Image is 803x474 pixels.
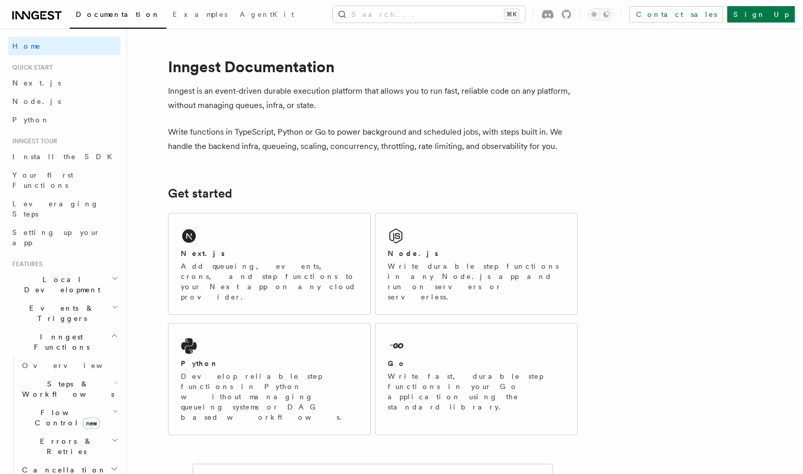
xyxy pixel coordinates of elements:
button: Local Development [8,270,120,299]
button: Toggle dark mode [588,8,612,20]
button: Steps & Workflows [18,375,120,403]
p: Develop reliable step functions in Python without managing queueing systems or DAG based workflows. [181,371,358,422]
span: Your first Functions [12,171,73,189]
span: Flow Control [18,407,113,428]
span: Home [12,41,41,51]
a: PythonDevelop reliable step functions in Python without managing queueing systems or DAG based wo... [168,323,371,435]
span: Inngest tour [8,137,57,145]
span: Steps & Workflows [18,379,114,399]
span: Setting up your app [12,228,100,247]
span: Overview [22,361,128,370]
span: Features [8,260,43,268]
span: Inngest Functions [8,332,111,352]
p: Inngest is an event-driven durable execution platform that allows you to run fast, reliable code ... [168,84,578,113]
a: Contact sales [629,6,723,23]
p: Write fast, durable step functions in your Go application using the standard library. [388,371,565,412]
button: Search...⌘K [333,6,525,23]
span: Python [12,116,50,124]
span: Documentation [76,10,160,18]
h2: Node.js [388,248,438,258]
span: Leveraging Steps [12,200,99,218]
a: Sign Up [727,6,795,23]
span: Local Development [8,274,112,295]
a: Python [8,111,120,129]
p: Add queueing, events, crons, and step functions to your Next app on any cloud provider. [181,261,358,302]
span: Node.js [12,97,61,105]
span: Quick start [8,63,53,72]
h1: Inngest Documentation [168,57,578,76]
a: Next.jsAdd queueing, events, crons, and step functions to your Next app on any cloud provider. [168,213,371,315]
span: new [83,418,100,429]
span: Next.js [12,79,61,87]
a: Node.js [8,92,120,111]
a: Leveraging Steps [8,195,120,223]
span: Install the SDK [12,153,118,161]
p: Write functions in TypeScript, Python or Go to power background and scheduled jobs, with steps bu... [168,125,578,154]
span: Examples [173,10,227,18]
kbd: ⌘K [504,9,519,19]
button: Errors & Retries [18,432,120,461]
p: Write durable step functions in any Node.js app and run on servers or serverless. [388,261,565,302]
a: Setting up your app [8,223,120,252]
a: GoWrite fast, durable step functions in your Go application using the standard library. [375,323,578,435]
button: Events & Triggers [8,299,120,328]
a: Home [8,37,120,55]
h2: Go [388,358,406,369]
button: Inngest Functions [8,328,120,356]
a: Install the SDK [8,147,120,166]
span: Errors & Retries [18,436,111,457]
h2: Python [181,358,219,369]
a: Node.jsWrite durable step functions in any Node.js app and run on servers or serverless. [375,213,578,315]
a: Your first Functions [8,166,120,195]
span: Events & Triggers [8,303,112,324]
a: Overview [18,356,120,375]
h2: Next.js [181,248,225,258]
a: Examples [166,3,234,28]
a: Get started [168,186,232,201]
a: Next.js [8,74,120,92]
span: AgentKit [240,10,294,18]
a: Documentation [70,3,166,29]
button: Flow Controlnew [18,403,120,432]
a: AgentKit [234,3,300,28]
